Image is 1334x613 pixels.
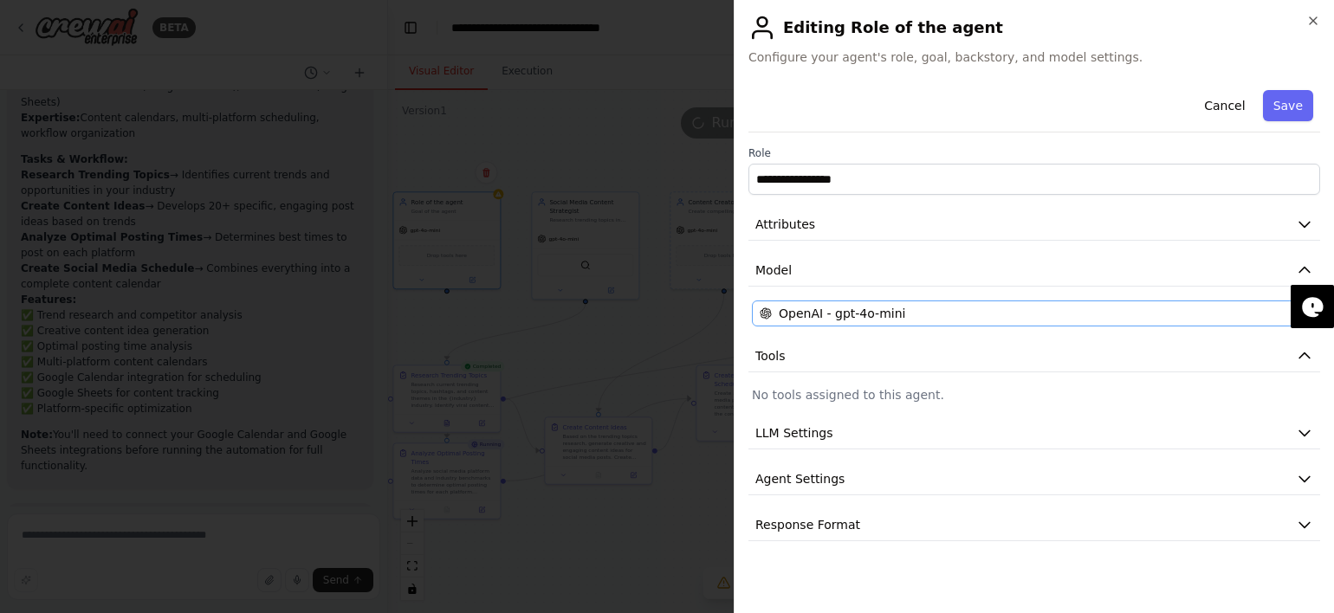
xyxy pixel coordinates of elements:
span: Configure your agent's role, goal, backstory, and model settings. [748,48,1320,66]
span: Agent Settings [755,470,845,487]
span: LLM Settings [755,424,833,442]
span: Tools [755,347,786,365]
h2: Editing Role of the agent [748,14,1320,42]
button: Tools [748,340,1320,372]
span: Attributes [755,216,815,233]
button: LLM Settings [748,417,1320,449]
button: Save [1263,90,1313,121]
button: Cancel [1194,90,1255,121]
span: OpenAI - gpt-4o-mini [779,305,905,322]
span: Model [755,261,792,279]
button: Response Format [748,509,1320,541]
button: OpenAI - gpt-4o-mini [752,300,1317,326]
button: Agent Settings [748,463,1320,495]
button: Model [748,255,1320,287]
p: No tools assigned to this agent. [752,386,1317,403]
label: Role [748,146,1320,160]
button: Attributes [748,209,1320,241]
span: Response Format [755,516,860,533]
